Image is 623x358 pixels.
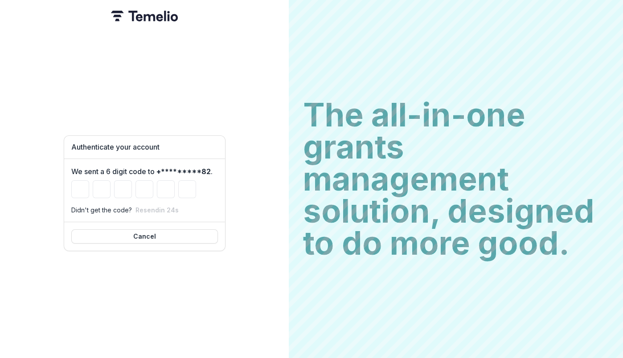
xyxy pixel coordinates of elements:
input: Please enter your pin code [71,180,89,198]
input: Please enter your pin code [157,180,175,198]
input: Please enter your pin code [178,180,196,198]
p: Didn't get the code? [71,205,132,215]
input: Please enter your pin code [114,180,132,198]
h1: Authenticate your account [71,143,218,151]
input: Please enter your pin code [93,180,111,198]
button: Cancel [71,229,218,244]
label: We sent a 6 digit code to . [71,166,213,177]
button: Resendin 24s [135,206,179,214]
img: Temelio [111,11,178,21]
input: Please enter your pin code [135,180,153,198]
